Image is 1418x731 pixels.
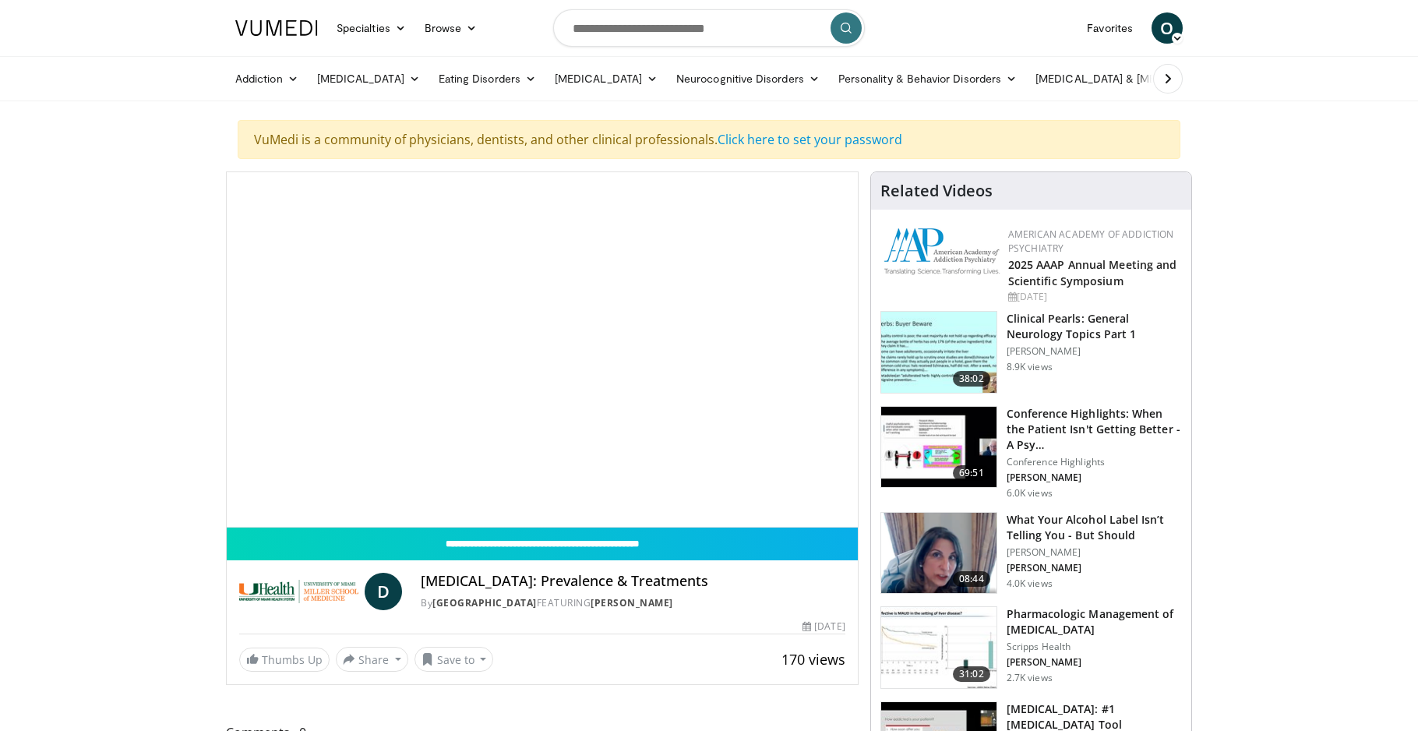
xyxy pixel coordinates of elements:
[1007,606,1182,637] h3: Pharmacologic Management of [MEDICAL_DATA]
[226,63,308,94] a: Addiction
[781,650,845,669] span: 170 views
[953,666,990,682] span: 31:02
[1026,63,1249,94] a: [MEDICAL_DATA] & [MEDICAL_DATA]
[829,63,1026,94] a: Personality & Behavior Disorders
[1007,512,1182,543] h3: What Your Alcohol Label Isn’t Telling You - But Should
[421,573,845,590] h4: [MEDICAL_DATA]: Prevalence & Treatments
[1008,257,1177,288] a: 2025 AAAP Annual Meeting and Scientific Symposium
[1007,641,1182,653] p: Scripps Health
[591,596,673,609] a: [PERSON_NAME]
[1007,406,1182,453] h3: Conference Highlights: When the Patient Isn't Getting Better - A Psy…
[1007,361,1053,373] p: 8.9K views
[239,573,358,610] img: University of Miami
[235,20,318,36] img: VuMedi Logo
[327,12,415,44] a: Specialties
[880,406,1182,500] a: 69:51 Conference Highlights: When the Patient Isn't Getting Better - A Psy… Conference Highlights...
[881,513,996,594] img: 3c46fb29-c319-40f0-ac3f-21a5db39118c.png.150x105_q85_crop-smart_upscale.png
[1007,656,1182,669] p: [PERSON_NAME]
[1007,562,1182,574] p: [PERSON_NAME]
[1007,577,1053,590] p: 4.0K views
[1007,345,1182,358] p: [PERSON_NAME]
[1007,311,1182,342] h3: Clinical Pearls: General Neurology Topics Part 1
[432,596,537,609] a: [GEOGRAPHIC_DATA]
[545,63,667,94] a: [MEDICAL_DATA]
[718,131,902,148] a: Click here to set your password
[1152,12,1183,44] a: O
[1007,672,1053,684] p: 2.7K views
[238,120,1180,159] div: VuMedi is a community of physicians, dentists, and other clinical professionals.
[421,596,845,610] div: By FEATURING
[880,512,1182,595] a: 08:44 What Your Alcohol Label Isn’t Telling You - But Should [PERSON_NAME] [PERSON_NAME] 4.0K views
[880,182,993,200] h4: Related Videos
[227,172,858,528] video-js: Video Player
[239,648,330,672] a: Thumbs Up
[553,9,865,47] input: Search topics, interventions
[802,620,845,634] div: [DATE]
[1007,487,1053,500] p: 6.0K views
[881,312,996,393] img: 91ec4e47-6cc3-4d45-a77d-be3eb23d61cb.150x105_q85_crop-smart_upscale.jpg
[880,606,1182,689] a: 31:02 Pharmacologic Management of [MEDICAL_DATA] Scripps Health [PERSON_NAME] 2.7K views
[881,407,996,488] img: 4362ec9e-0993-4580-bfd4-8e18d57e1d49.150x105_q85_crop-smart_upscale.jpg
[336,647,408,672] button: Share
[415,12,487,44] a: Browse
[884,228,1000,275] img: f7c290de-70ae-47e0-9ae1-04035161c232.png.150x105_q85_autocrop_double_scale_upscale_version-0.2.png
[1078,12,1142,44] a: Favorites
[881,607,996,688] img: b20a009e-c028-45a8-b15f-eefb193e12bc.150x105_q85_crop-smart_upscale.jpg
[1007,546,1182,559] p: [PERSON_NAME]
[414,647,494,672] button: Save to
[365,573,402,610] a: D
[880,311,1182,394] a: 38:02 Clinical Pearls: General Neurology Topics Part 1 [PERSON_NAME] 8.9K views
[308,63,429,94] a: [MEDICAL_DATA]
[667,63,829,94] a: Neurocognitive Disorders
[953,371,990,387] span: 38:02
[953,465,990,481] span: 69:51
[1007,471,1182,484] p: [PERSON_NAME]
[953,571,990,587] span: 08:44
[1008,290,1179,304] div: [DATE]
[1008,228,1174,255] a: American Academy of Addiction Psychiatry
[429,63,545,94] a: Eating Disorders
[1007,456,1182,468] p: Conference Highlights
